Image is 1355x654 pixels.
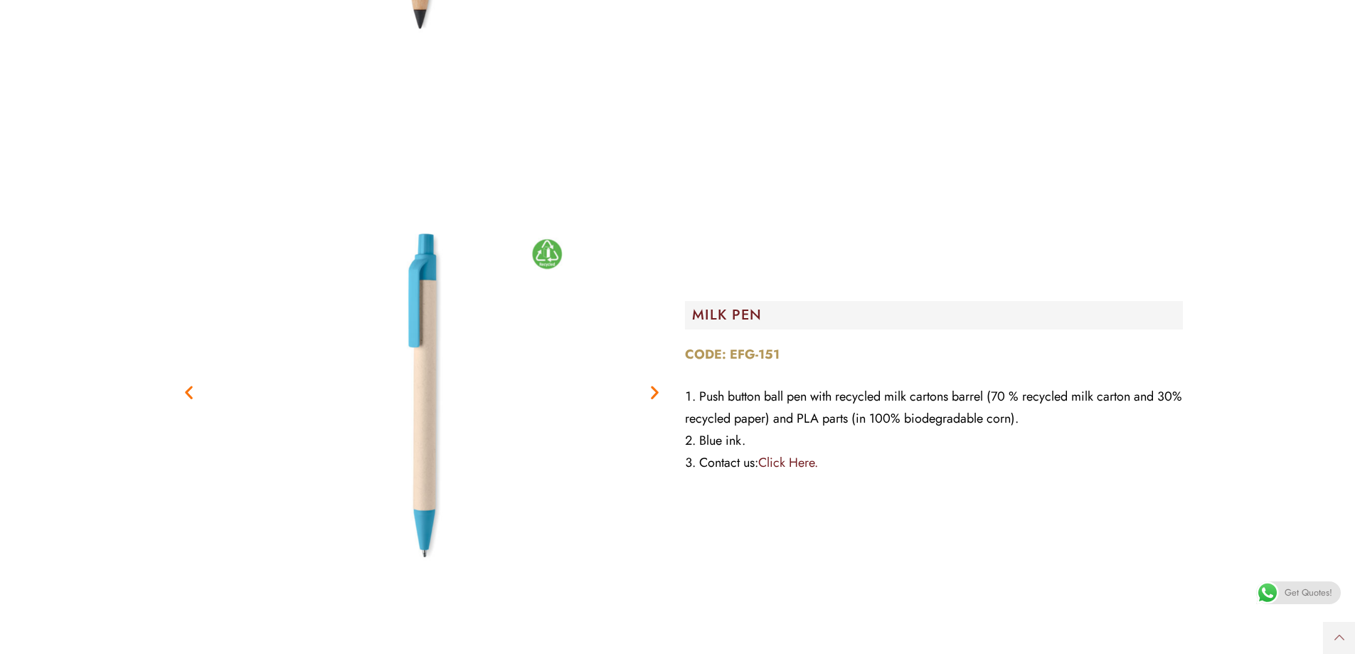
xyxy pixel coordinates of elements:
div: 4 / 4 [173,143,671,641]
span: Blue ink. [699,431,745,450]
span: Push button ball pen with recycled milk cartons barrel (70 % recycled milk carton and 30% recycle... [685,387,1182,428]
a: Click Here. [758,453,818,472]
h2: MILK PEN [692,308,1183,322]
li: Contact us: [685,452,1183,474]
img: efg-153 [173,143,671,641]
div: Image Carousel [173,143,671,641]
div: Next slide [646,383,664,401]
div: Previous slide [180,383,198,401]
strong: CODE: EFG-151 [685,345,780,364]
span: Get Quotes! [1285,581,1332,604]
